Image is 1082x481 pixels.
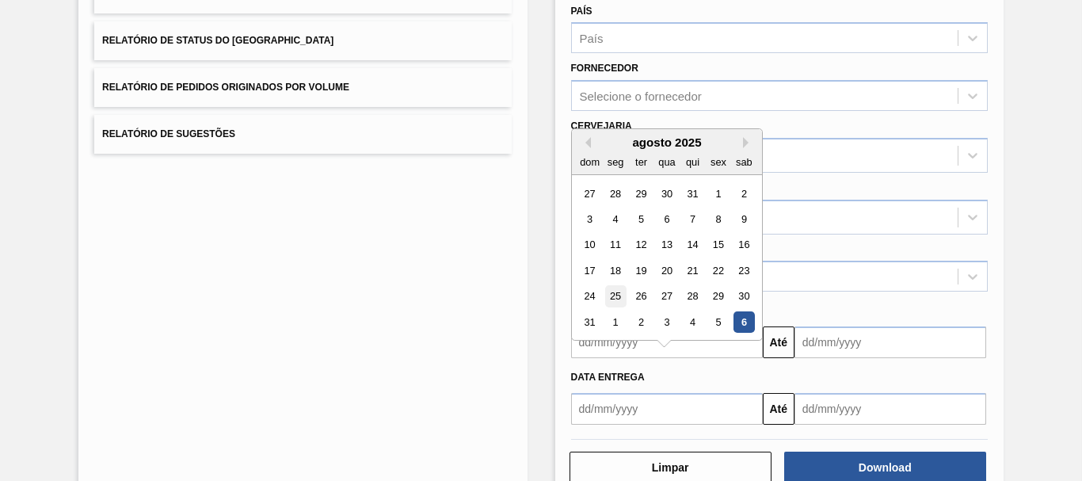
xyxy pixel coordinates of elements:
div: Choose terça-feira, 19 de agosto de 2025 [630,260,651,281]
button: Até [763,326,794,358]
div: Choose sexta-feira, 8 de agosto de 2025 [707,208,729,230]
div: Choose quinta-feira, 21 de agosto de 2025 [681,260,703,281]
div: Choose sexta-feira, 5 de setembro de 2025 [707,311,729,333]
div: Choose quinta-feira, 14 de agosto de 2025 [681,235,703,256]
div: Choose sábado, 23 de agosto de 2025 [733,260,754,281]
div: sab [733,151,754,173]
div: Choose sexta-feira, 1 de agosto de 2025 [707,183,729,204]
div: Choose sexta-feira, 22 de agosto de 2025 [707,260,729,281]
div: agosto 2025 [572,136,762,149]
div: Choose segunda-feira, 4 de agosto de 2025 [604,208,626,230]
div: Choose quarta-feira, 30 de julho de 2025 [656,183,677,204]
div: Choose terça-feira, 12 de agosto de 2025 [630,235,651,256]
div: qua [656,151,677,173]
button: Next Month [743,137,754,148]
div: Choose quarta-feira, 6 de agosto de 2025 [656,208,677,230]
div: Choose domingo, 24 de agosto de 2025 [579,286,600,307]
div: Choose sábado, 2 de agosto de 2025 [733,183,754,204]
div: Selecione o fornecedor [580,90,702,103]
label: Fornecedor [571,63,638,74]
div: Choose terça-feira, 5 de agosto de 2025 [630,208,651,230]
input: dd/mm/yyyy [794,393,986,425]
div: Choose quinta-feira, 28 de agosto de 2025 [681,286,703,307]
span: Data entrega [571,372,645,383]
div: Choose terça-feira, 2 de setembro de 2025 [630,311,651,333]
div: Choose sábado, 6 de setembro de 2025 [733,311,754,333]
input: dd/mm/yyyy [571,393,763,425]
button: Previous Month [580,137,591,148]
div: Choose domingo, 27 de julho de 2025 [579,183,600,204]
div: Choose quarta-feira, 20 de agosto de 2025 [656,260,677,281]
label: Cervejaria [571,120,632,132]
div: Choose terça-feira, 26 de agosto de 2025 [630,286,651,307]
div: Choose domingo, 3 de agosto de 2025 [579,208,600,230]
div: Choose quarta-feira, 27 de agosto de 2025 [656,286,677,307]
div: Choose segunda-feira, 11 de agosto de 2025 [604,235,626,256]
label: País [571,6,592,17]
button: Até [763,393,794,425]
div: Choose segunda-feira, 1 de setembro de 2025 [604,311,626,333]
div: dom [579,151,600,173]
div: Choose quarta-feira, 13 de agosto de 2025 [656,235,677,256]
div: Choose domingo, 31 de agosto de 2025 [579,311,600,333]
div: month 2025-08 [577,181,756,335]
div: Choose segunda-feira, 18 de agosto de 2025 [604,260,626,281]
div: Choose sábado, 9 de agosto de 2025 [733,208,754,230]
div: País [580,32,604,45]
div: Choose sexta-feira, 15 de agosto de 2025 [707,235,729,256]
div: sex [707,151,729,173]
div: Choose sexta-feira, 29 de agosto de 2025 [707,286,729,307]
div: Choose sábado, 30 de agosto de 2025 [733,286,754,307]
span: Relatório de Pedidos Originados por Volume [102,82,349,93]
div: Choose terça-feira, 29 de julho de 2025 [630,183,651,204]
div: Choose segunda-feira, 28 de julho de 2025 [604,183,626,204]
div: Choose domingo, 10 de agosto de 2025 [579,235,600,256]
div: Choose quarta-feira, 3 de setembro de 2025 [656,311,677,333]
div: Choose quinta-feira, 7 de agosto de 2025 [681,208,703,230]
button: Relatório de Status do [GEOGRAPHIC_DATA] [94,21,511,60]
div: Choose sábado, 16 de agosto de 2025 [733,235,754,256]
button: Relatório de Pedidos Originados por Volume [94,68,511,107]
div: Choose segunda-feira, 25 de agosto de 2025 [604,286,626,307]
span: Relatório de Status do [GEOGRAPHIC_DATA] [102,35,333,46]
div: seg [604,151,626,173]
div: ter [630,151,651,173]
div: Choose quinta-feira, 4 de setembro de 2025 [681,311,703,333]
div: Choose quinta-feira, 31 de julho de 2025 [681,183,703,204]
div: Choose domingo, 17 de agosto de 2025 [579,260,600,281]
div: qui [681,151,703,173]
button: Relatório de Sugestões [94,115,511,154]
input: dd/mm/yyyy [794,326,986,358]
span: Relatório de Sugestões [102,128,235,139]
